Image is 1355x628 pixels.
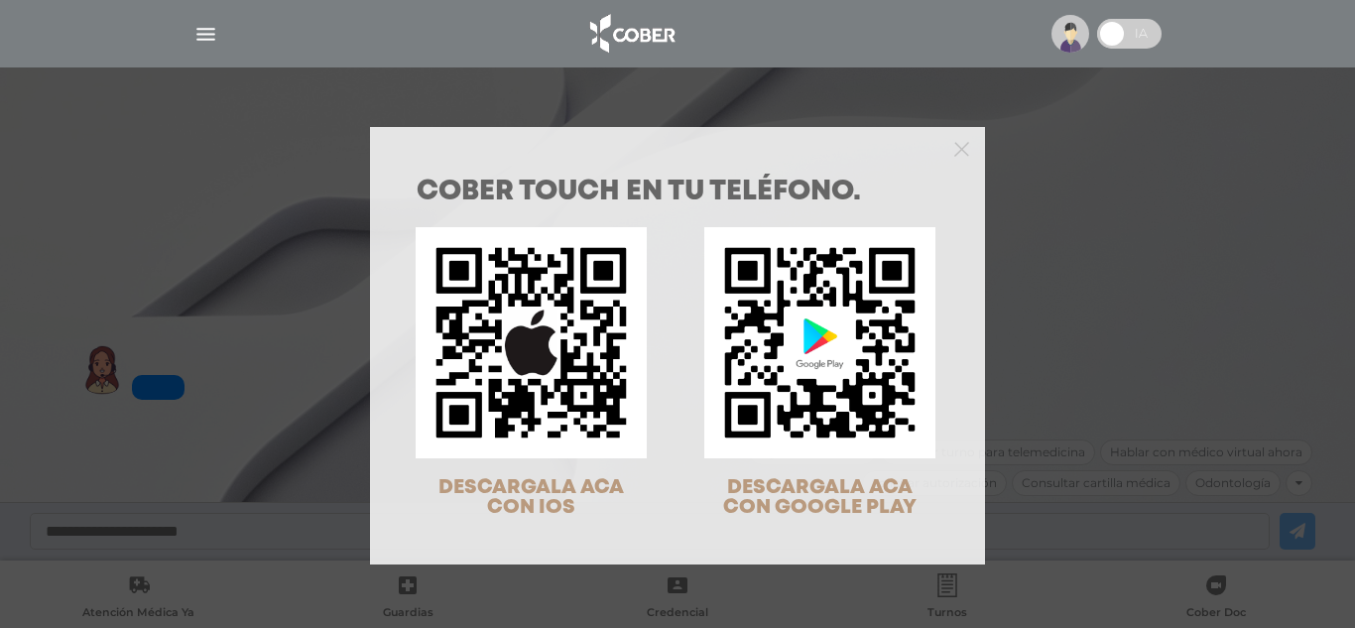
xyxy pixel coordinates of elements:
[416,227,647,458] img: qr-code
[417,179,938,206] h1: COBER TOUCH en tu teléfono.
[704,227,935,458] img: qr-code
[438,478,624,517] span: DESCARGALA ACA CON IOS
[723,478,917,517] span: DESCARGALA ACA CON GOOGLE PLAY
[954,139,969,157] button: Close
